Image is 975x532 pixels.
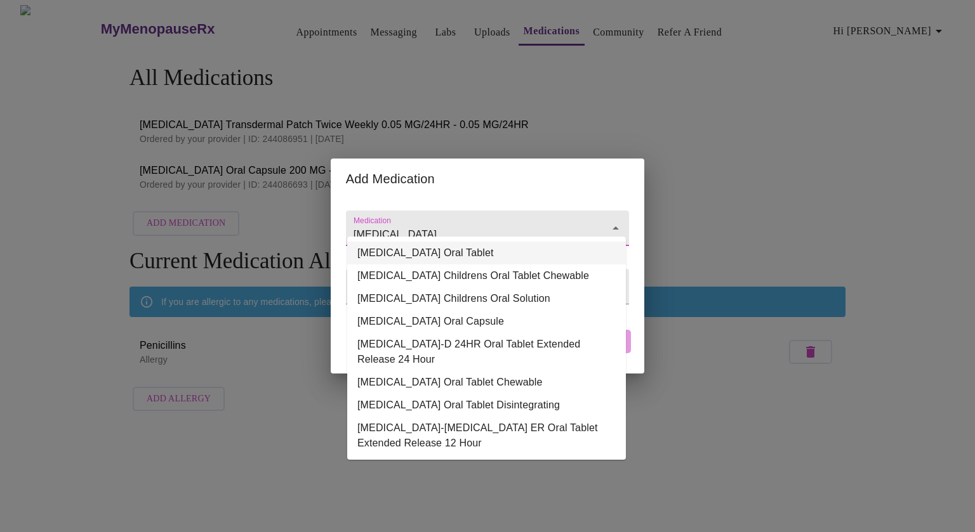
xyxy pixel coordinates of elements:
[347,371,626,394] li: [MEDICAL_DATA] Oral Tablet Chewable
[347,455,626,477] li: [MEDICAL_DATA] Oral Solution
[346,269,629,304] div: ​
[347,242,626,264] li: [MEDICAL_DATA] Oral Tablet
[347,417,626,455] li: [MEDICAL_DATA]-[MEDICAL_DATA] ER Oral Tablet Extended Release 12 Hour
[607,219,625,237] button: Close
[347,287,626,310] li: [MEDICAL_DATA] Childrens Oral Solution
[347,333,626,371] li: [MEDICAL_DATA]-D 24HR Oral Tablet Extended Release 24 Hour
[347,264,626,287] li: [MEDICAL_DATA] Childrens Oral Tablet Chewable
[347,394,626,417] li: [MEDICAL_DATA] Oral Tablet Disintegrating
[347,310,626,333] li: [MEDICAL_DATA] Oral Capsule
[346,169,629,189] h2: Add Medication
